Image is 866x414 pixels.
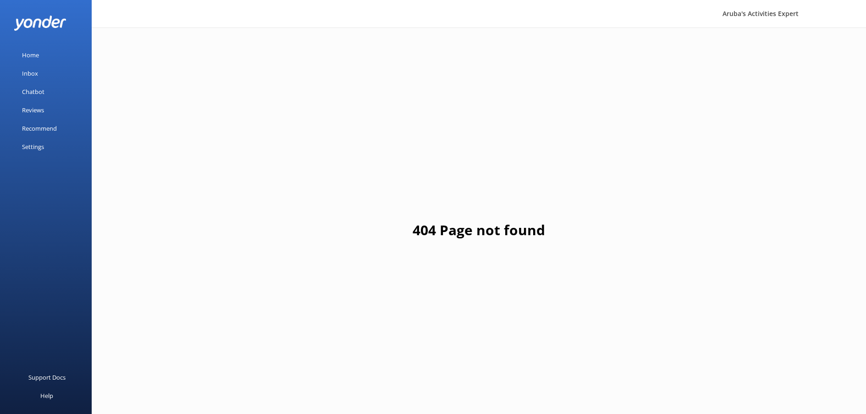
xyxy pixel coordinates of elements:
div: Support Docs [28,368,66,386]
h1: 404 Page not found [413,219,545,241]
div: Home [22,46,39,64]
div: Settings [22,138,44,156]
img: yonder-white-logo.png [14,16,66,31]
div: Recommend [22,119,57,138]
div: Reviews [22,101,44,119]
div: Chatbot [22,83,44,101]
span: Aruba's Activities Expert [723,9,799,18]
div: Inbox [22,64,38,83]
div: Help [40,386,53,405]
